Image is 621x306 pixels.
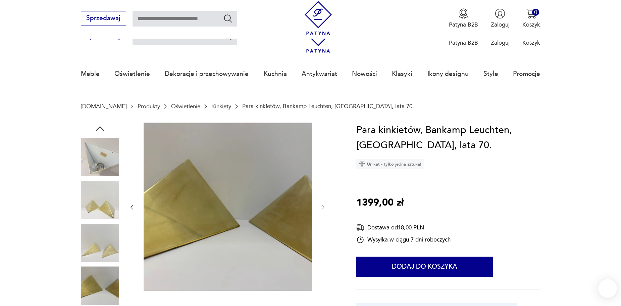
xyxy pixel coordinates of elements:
[356,236,451,244] div: Wysyłka w ciągu 7 dni roboczych
[449,8,478,29] a: Ikona medaluPatyna B2B
[81,16,126,21] a: Sprzedawaj
[491,21,510,29] p: Zaloguj
[81,58,100,89] a: Meble
[81,11,126,26] button: Sprzedawaj
[491,39,510,47] p: Zaloguj
[114,58,150,89] a: Oświetlenie
[352,58,377,89] a: Nowości
[522,8,540,29] button: 0Koszyk
[491,8,510,29] button: Zaloguj
[449,21,478,29] p: Patyna B2B
[81,34,126,40] a: Sprzedawaj
[522,39,540,47] p: Koszyk
[522,21,540,29] p: Koszyk
[301,1,335,35] img: Patyna - sklep z meblami i dekoracjami vintage
[598,279,617,298] iframe: Smartsupp widget button
[81,138,119,176] img: Zdjęcie produktu Para kinkietów, Bankamp Leuchten, Niemcy, lata 70.
[81,224,119,262] img: Zdjęcie produktu Para kinkietów, Bankamp Leuchten, Niemcy, lata 70.
[223,13,233,23] button: Szukaj
[264,58,287,89] a: Kuchnia
[81,266,119,305] img: Zdjęcie produktu Para kinkietów, Bankamp Leuchten, Niemcy, lata 70.
[526,8,536,19] img: Ikona koszyka
[513,58,540,89] a: Promocje
[165,58,249,89] a: Dekoracje i przechowywanie
[427,58,469,89] a: Ikony designu
[458,8,469,19] img: Ikona medalu
[242,103,414,110] p: Para kinkietów, Bankamp Leuchten, [GEOGRAPHIC_DATA], lata 70.
[495,8,505,19] img: Ikonka użytkownika
[223,32,233,41] button: Szukaj
[483,58,498,89] a: Style
[211,103,231,110] a: Kinkiety
[449,8,478,29] button: Patyna B2B
[356,195,404,211] p: 1399,00 zł
[81,103,126,110] a: [DOMAIN_NAME]
[138,103,160,110] a: Produkty
[392,58,412,89] a: Klasyki
[532,9,539,16] div: 0
[171,103,200,110] a: Oświetlenie
[356,159,424,169] div: Unikat - tylko jedna sztuka!
[356,257,493,277] button: Dodaj do koszyka
[302,58,337,89] a: Antykwariat
[356,123,540,153] h1: Para kinkietów, Bankamp Leuchten, [GEOGRAPHIC_DATA], lata 70.
[359,161,365,167] img: Ikona diamentu
[449,39,478,47] p: Patyna B2B
[81,181,119,219] img: Zdjęcie produktu Para kinkietów, Bankamp Leuchten, Niemcy, lata 70.
[356,223,364,232] img: Ikona dostawy
[144,123,312,291] img: Zdjęcie produktu Para kinkietów, Bankamp Leuchten, Niemcy, lata 70.
[356,223,451,232] div: Dostawa od 18,00 PLN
